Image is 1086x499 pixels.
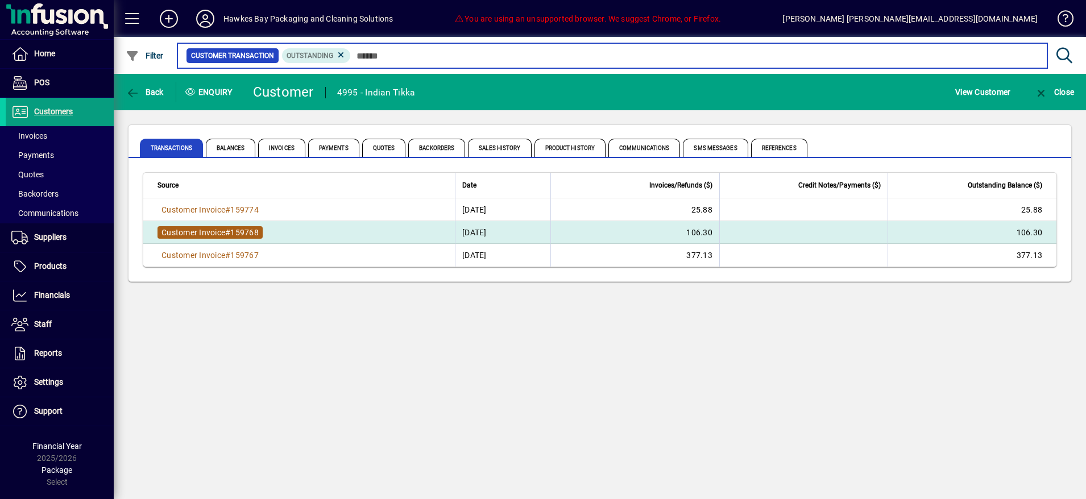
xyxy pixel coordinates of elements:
[888,244,1056,267] td: 377.13
[1034,88,1074,97] span: Close
[11,189,59,198] span: Backorders
[888,221,1056,244] td: 106.30
[34,319,52,328] span: Staff
[751,139,807,157] span: References
[6,339,114,368] a: Reports
[114,82,176,102] app-page-header-button: Back
[6,69,114,97] a: POS
[608,139,680,157] span: Communications
[123,45,167,66] button: Filter
[157,203,263,216] a: Customer Invoice#159774
[408,139,465,157] span: Backorders
[11,151,54,160] span: Payments
[258,139,305,157] span: Invoices
[550,198,719,221] td: 25.88
[455,198,550,221] td: [DATE]
[34,107,73,116] span: Customers
[337,84,415,102] div: 4995 - Indian Tikka
[157,179,179,192] span: Source
[230,205,259,214] span: 159774
[462,179,476,192] span: Date
[6,252,114,281] a: Products
[455,244,550,267] td: [DATE]
[6,165,114,184] a: Quotes
[34,261,67,271] span: Products
[42,465,72,475] span: Package
[34,348,62,357] span: Reports
[151,9,187,29] button: Add
[225,228,230,237] span: #
[140,139,203,157] span: Transactions
[462,179,544,192] div: Date
[11,131,47,140] span: Invoices
[6,40,114,68] a: Home
[225,251,230,260] span: #
[161,228,225,237] span: Customer Invoice
[282,48,351,63] mat-chip: Outstanding Status: Outstanding
[1031,82,1077,102] button: Close
[157,226,263,239] a: Customer Invoice#159768
[6,145,114,165] a: Payments
[287,52,333,60] span: Outstanding
[6,368,114,397] a: Settings
[534,139,606,157] span: Product History
[161,205,225,214] span: Customer Invoice
[6,223,114,252] a: Suppliers
[952,82,1013,102] button: View Customer
[888,198,1056,221] td: 25.88
[1049,2,1072,39] a: Knowledge Base
[362,139,406,157] span: Quotes
[683,139,748,157] span: SMS Messages
[6,126,114,145] a: Invoices
[782,10,1038,28] div: [PERSON_NAME] [PERSON_NAME][EMAIL_ADDRESS][DOMAIN_NAME]
[1022,82,1086,102] app-page-header-button: Close enquiry
[206,139,255,157] span: Balances
[34,377,63,386] span: Settings
[11,209,78,218] span: Communications
[455,14,721,23] span: You are using an unsupported browser. We suggest Chrome, or Firefox.
[649,179,712,192] span: Invoices/Refunds ($)
[34,406,63,415] span: Support
[6,281,114,310] a: Financials
[468,139,531,157] span: Sales History
[798,179,881,192] span: Credit Notes/Payments ($)
[230,251,259,260] span: 159767
[225,205,230,214] span: #
[6,397,114,426] a: Support
[126,51,164,60] span: Filter
[34,78,49,87] span: POS
[34,49,55,58] span: Home
[455,221,550,244] td: [DATE]
[123,82,167,102] button: Back
[6,184,114,203] a: Backorders
[223,10,393,28] div: Hawkes Bay Packaging and Cleaning Solutions
[187,9,223,29] button: Profile
[6,203,114,223] a: Communications
[550,244,719,267] td: 377.13
[968,179,1042,192] span: Outstanding Balance ($)
[955,83,1010,101] span: View Customer
[32,442,82,451] span: Financial Year
[191,50,274,61] span: Customer Transaction
[11,170,44,179] span: Quotes
[550,221,719,244] td: 106.30
[308,139,359,157] span: Payments
[34,290,70,300] span: Financials
[34,232,67,242] span: Suppliers
[6,310,114,339] a: Staff
[126,88,164,97] span: Back
[161,251,225,260] span: Customer Invoice
[230,228,259,237] span: 159768
[157,249,263,261] a: Customer Invoice#159767
[176,83,244,101] div: Enquiry
[253,83,314,101] div: Customer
